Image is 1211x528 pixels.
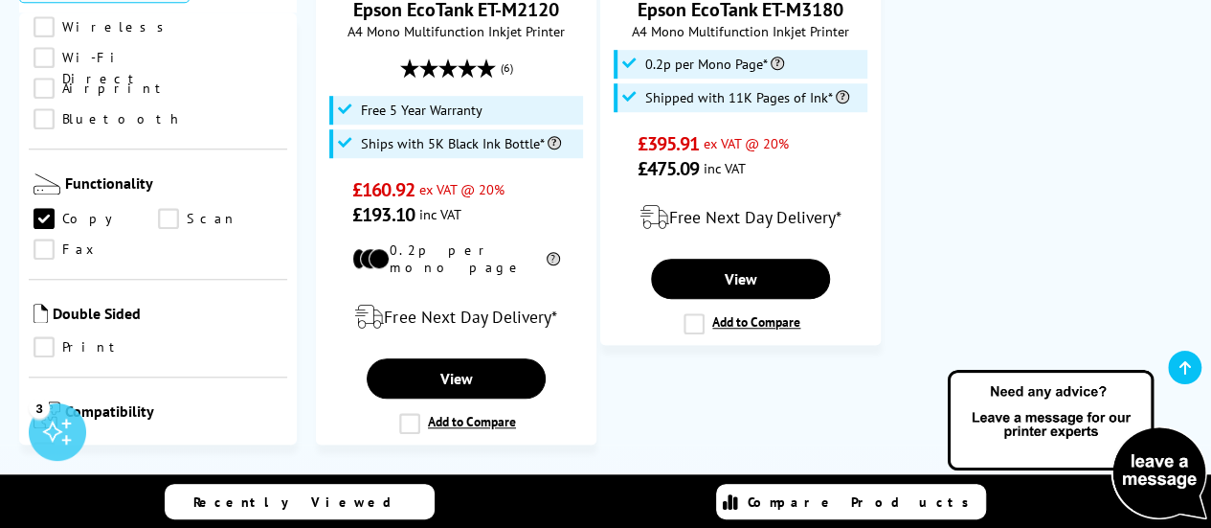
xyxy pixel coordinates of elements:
[158,208,282,229] a: Scan
[645,57,784,72] span: 0.2p per Mono Page*
[326,22,586,40] span: A4 Mono Multifunction Inkjet Printer
[645,90,849,105] span: Shipped with 11K Pages of Ink*
[34,336,158,357] a: Print
[637,156,699,181] span: £475.09
[34,78,169,99] a: Airprint
[500,50,512,86] span: (6)
[53,304,282,327] span: Double Sided
[29,397,50,418] div: 3
[611,22,870,40] span: A4 Mono Multifunction Inkjet Printer
[943,367,1211,524] img: Open Live Chat window
[611,191,870,244] div: modal_delivery
[34,208,158,229] a: Copy
[361,103,482,118] span: Free 5 Year Warranty
[34,304,48,323] img: Double Sided
[34,16,174,37] a: Wireless
[704,159,746,177] span: inc VAT
[716,484,986,519] a: Compare Products
[36,469,1175,498] h2: Why buy from us?
[34,108,183,129] a: Bluetooth
[367,358,546,399] a: View
[684,313,800,334] label: Add to Compare
[34,47,158,68] a: Wi-Fi Direct
[704,134,789,152] span: ex VAT @ 20%
[361,136,561,151] span: Ships with 5K Black Ink Bottle*
[419,180,505,198] span: ex VAT @ 20%
[352,241,560,276] li: 0.2p per mono page
[65,402,282,432] span: Compatibility
[34,173,60,195] img: Functionality
[34,239,158,260] a: Fax
[352,177,415,202] span: £160.92
[419,205,461,223] span: inc VAT
[637,131,699,156] span: £395.91
[165,484,435,519] a: Recently Viewed
[352,202,415,227] span: £193.10
[651,259,830,299] a: View
[34,442,170,463] a: Windows
[65,173,282,198] span: Functionality
[399,413,516,434] label: Add to Compare
[193,494,411,511] span: Recently Viewed
[326,290,586,344] div: modal_delivery
[748,494,979,511] span: Compare Products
